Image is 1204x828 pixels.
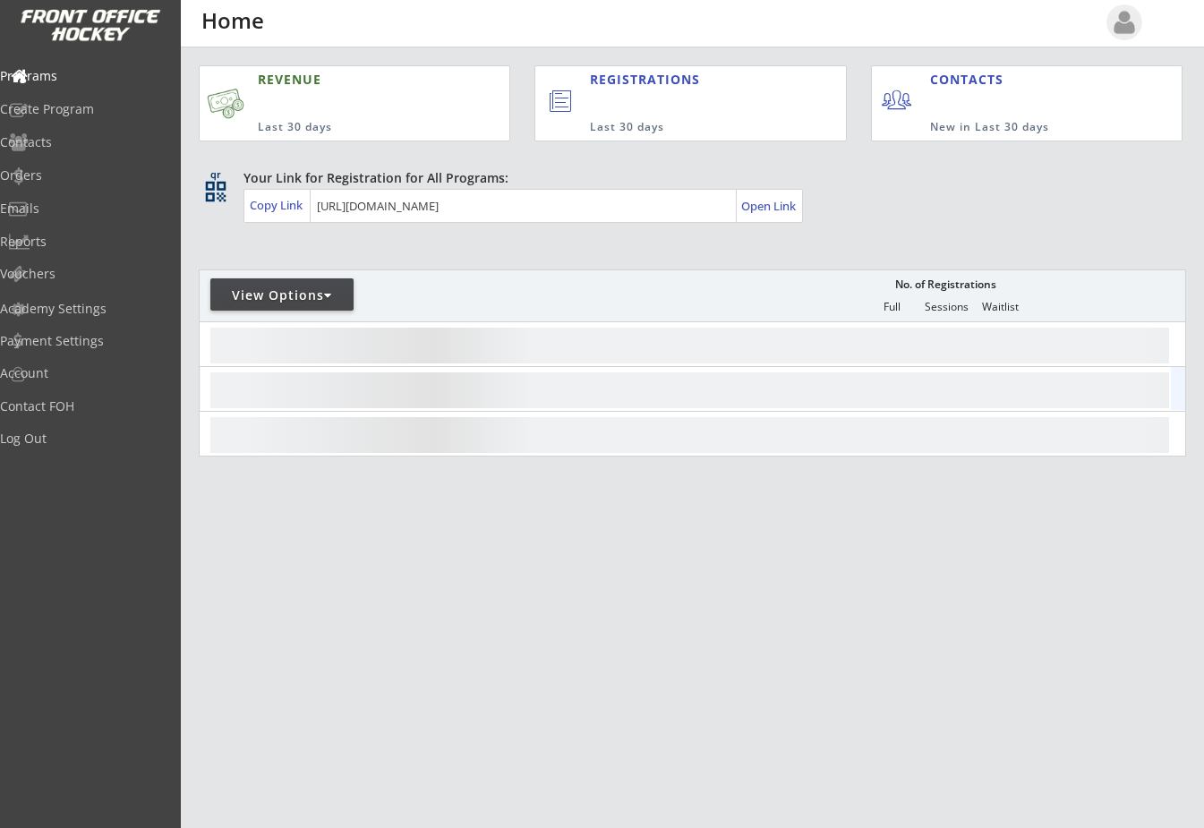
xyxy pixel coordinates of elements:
div: No. of Registrations [890,278,1001,291]
div: Sessions [919,301,973,313]
div: CONTACTS [930,71,1012,89]
div: Waitlist [973,301,1027,313]
div: Last 30 days [258,120,431,135]
button: qr_code [202,178,229,205]
div: Full [865,301,918,313]
div: REGISTRATIONS [590,71,768,89]
div: View Options [210,286,354,304]
a: Open Link [741,193,798,218]
div: qr [204,169,226,181]
div: Your Link for Registration for All Programs: [243,169,1131,187]
div: Last 30 days [590,120,772,135]
div: Open Link [741,199,798,214]
div: REVENUE [258,71,431,89]
div: New in Last 30 days [930,120,1098,135]
div: Copy Link [250,197,306,213]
